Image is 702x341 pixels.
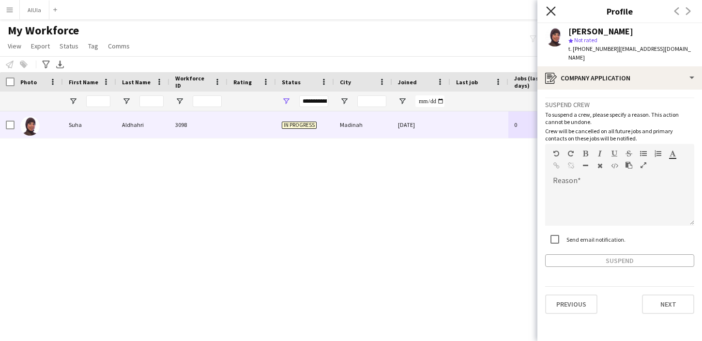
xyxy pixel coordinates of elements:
[582,150,589,157] button: Bold
[86,95,110,107] input: First Name Filter Input
[545,100,694,109] h3: Suspend crew
[537,66,702,90] div: Company application
[392,111,450,138] div: [DATE]
[282,122,317,129] span: In progress
[669,150,676,157] button: Text Color
[568,45,691,61] span: | [EMAIL_ADDRESS][DOMAIN_NAME]
[63,111,116,138] div: Suha
[357,95,386,107] input: City Filter Input
[642,294,694,314] button: Next
[545,127,694,142] p: Crew will be cancelled on all future jobs and primary contacts on these jobs will be notified.
[84,40,102,52] a: Tag
[568,45,619,52] span: t. [PHONE_NUMBER]
[640,150,647,157] button: Unordered List
[104,40,134,52] a: Comms
[122,97,131,106] button: Open Filter Menu
[340,97,349,106] button: Open Filter Menu
[56,40,82,52] a: Status
[334,111,392,138] div: Madinah
[415,95,444,107] input: Joined Filter Input
[40,59,52,70] app-action-btn: Advanced filters
[574,36,597,44] span: Not rated
[582,162,589,170] button: Horizontal Line
[20,0,49,19] button: AlUla
[20,78,37,86] span: Photo
[567,150,574,157] button: Redo
[456,78,478,86] span: Last job
[8,23,79,38] span: My Workforce
[514,75,554,89] span: Jobs (last 90 days)
[4,40,25,52] a: View
[568,27,633,36] div: [PERSON_NAME]
[626,161,632,169] button: Paste as plain text
[537,5,702,17] h3: Profile
[60,42,78,50] span: Status
[655,150,661,157] button: Ordered List
[193,95,222,107] input: Workforce ID Filter Input
[596,150,603,157] button: Italic
[139,95,164,107] input: Last Name Filter Input
[54,59,66,70] app-action-btn: Export XLSX
[545,294,597,314] button: Previous
[8,42,21,50] span: View
[545,111,694,125] p: To suspend a crew, please specify a reason. This action cannot be undone.
[31,42,50,50] span: Export
[398,97,407,106] button: Open Filter Menu
[20,116,40,136] img: Suha Aldhahri
[27,40,54,52] a: Export
[508,111,571,138] div: 0
[233,78,252,86] span: Rating
[596,162,603,170] button: Clear Formatting
[626,150,632,157] button: Strikethrough
[108,42,130,50] span: Comms
[175,75,210,89] span: Workforce ID
[565,235,626,243] label: Send email notification.
[169,111,228,138] div: 3098
[553,150,560,157] button: Undo
[88,42,98,50] span: Tag
[611,162,618,170] button: HTML Code
[611,150,618,157] button: Underline
[282,97,290,106] button: Open Filter Menu
[69,78,98,86] span: First Name
[175,97,184,106] button: Open Filter Menu
[640,161,647,169] button: Fullscreen
[69,97,77,106] button: Open Filter Menu
[116,111,169,138] div: Aldhahri
[340,78,351,86] span: City
[282,78,301,86] span: Status
[398,78,417,86] span: Joined
[122,78,151,86] span: Last Name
